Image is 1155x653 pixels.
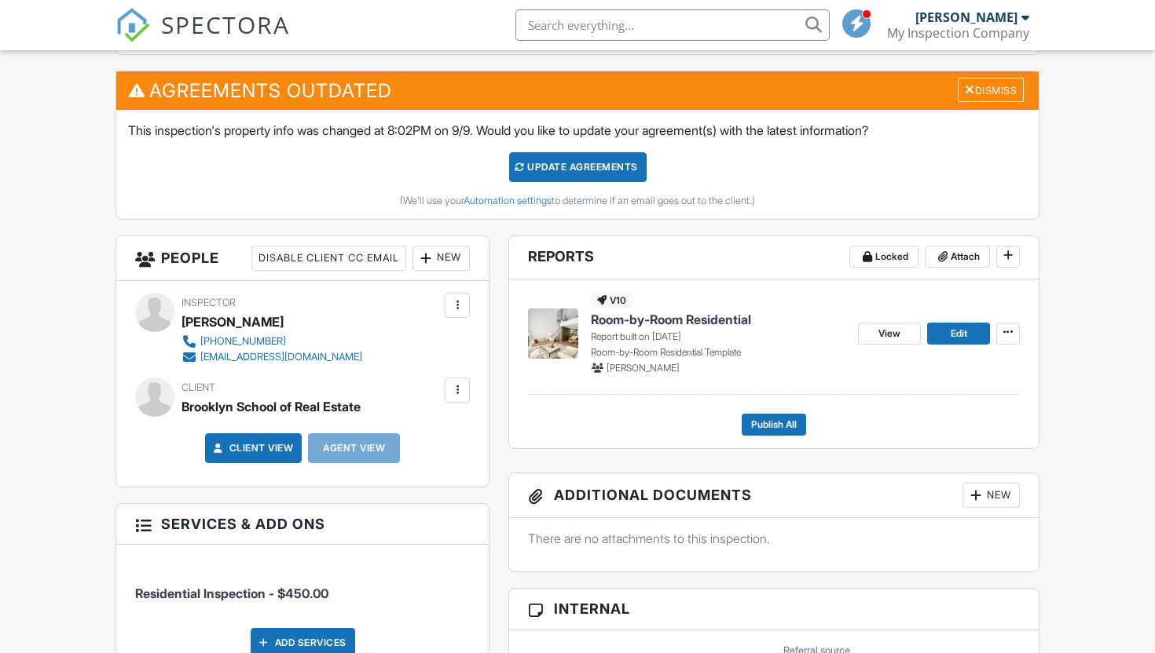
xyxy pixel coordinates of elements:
div: Update Agreements [509,152,647,182]
span: Inspector [181,297,236,308]
div: (We'll use your to determine if an email goes out to the client.) [128,195,1027,207]
li: Service: Residential Inspection [135,556,470,615]
div: Dismiss [958,78,1024,102]
h3: People [116,236,489,281]
a: Automation settings [464,195,552,206]
div: Brooklyn School of Real Estate [181,395,361,418]
div: My Inspection Company [887,25,1029,41]
img: The Best Home Inspection Software - Spectora [115,8,150,42]
div: New [412,246,470,271]
span: Client [181,381,215,393]
div: [PERSON_NAME] [181,310,284,334]
span: SPECTORA [161,8,290,41]
h3: Internal [509,589,1039,629]
div: [PERSON_NAME] [915,9,1017,25]
h3: Agreements Outdated [116,71,1039,110]
div: [EMAIL_ADDRESS][DOMAIN_NAME] [200,351,362,363]
a: [EMAIL_ADDRESS][DOMAIN_NAME] [181,349,362,365]
div: New [962,483,1020,508]
a: [PHONE_NUMBER] [181,334,362,349]
span: Residential Inspection - $450.00 [135,586,328,601]
p: There are no attachments to this inspection. [528,530,1020,547]
h3: Additional Documents [509,473,1039,518]
div: Disable Client CC Email [251,246,406,271]
div: This inspection's property info was changed at 8:02PM on 9/9. Would you like to update your agree... [116,110,1039,218]
a: Client View [211,440,294,456]
a: SPECTORA [115,21,290,54]
div: [PHONE_NUMBER] [200,335,286,348]
input: Search everything... [515,9,830,41]
h3: Services & Add ons [116,504,489,545]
